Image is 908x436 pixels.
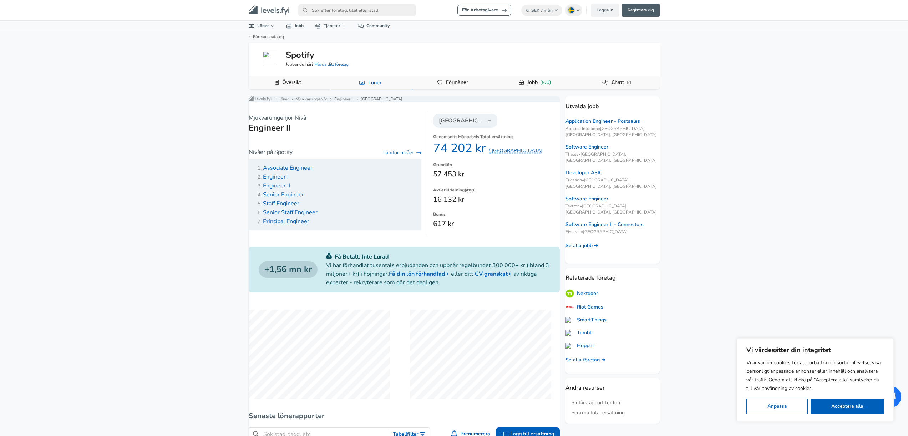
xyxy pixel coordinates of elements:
span: Staff Engineer [263,200,299,207]
span: Thales • [GEOGRAPHIC_DATA], [GEOGRAPHIC_DATA], [GEOGRAPHIC_DATA] [565,151,660,164]
span: Engineer II [263,182,290,190]
button: Acceptera alla [811,399,884,414]
p: Vi värdesätter din integritet [746,346,884,354]
button: Swedish [565,4,582,16]
a: För Arbetsgivare [457,5,511,16]
a: Löner [243,21,281,31]
a: Associate Engineer [263,165,315,171]
dd: 16 132 kr [433,194,559,205]
span: kr [526,7,529,13]
dt: Grundlön [433,161,559,169]
a: Hävda ditt företag [314,61,349,67]
dd: 57 453 kr [433,169,559,180]
img: Q3fnEYQ.png [565,305,574,310]
a: Registrera dig [622,4,660,17]
dd: 617 kr [433,218,559,230]
a: Löner [365,77,384,89]
a: JobbNytt [524,76,553,89]
img: hopper.com [565,343,574,349]
span: Applied Intuition • [GEOGRAPHIC_DATA], [GEOGRAPHIC_DATA], [GEOGRAPHIC_DATA] [565,126,660,138]
a: Application Engineer - Postsales [565,118,640,125]
span: SEK [531,7,539,13]
p: Andra resurser [565,378,660,392]
a: Software Engineer II - Connectors [565,221,644,228]
nav: primary [240,3,668,17]
dt: Genomsnitt Månadsvis Total ersättning [433,134,559,141]
div: Vi värdesätter din integritet [737,338,894,422]
h4: 1,56 mn kr [259,261,318,278]
dt: Bonus [433,211,559,218]
span: Senior Engineer [263,191,304,199]
button: [GEOGRAPHIC_DATA] [433,114,497,128]
span: Principal Engineer [263,217,309,225]
a: Logga in [591,4,619,17]
h5: Spotify [286,49,314,61]
p: Få Betalt, Inte Lurad [326,252,550,261]
img: smartthings.com [565,317,574,323]
input: Sök efter företag, titel eller stad [298,4,416,16]
a: Tjänster [309,21,352,31]
p: Vi använder cookies för att förbättra din surfupplevelse, visa personligt anpassade annonser elle... [746,359,884,393]
a: Se alla företag ➜ [565,356,605,364]
p: Nivåer på Spotify [249,148,293,156]
p: Relaterade företag [565,268,660,282]
img: Swedish [568,7,574,13]
a: Engineer II [263,182,293,189]
a: Mjukvaruingenjör [296,96,327,102]
a: Software Engineer [565,144,608,151]
a: Software Engineer [565,195,608,202]
span: Senior Staff Engineer [263,209,318,216]
a: SmartThings [565,316,607,324]
a: Jobb [280,21,309,31]
a: Engineer II [334,96,354,102]
dd: 74 202 kr [433,141,559,156]
a: Engineer I [263,174,291,180]
span: Associate Engineer [263,164,313,172]
a: Slutårsrapport för lön [571,399,620,406]
a: Jämför nivåer [384,149,421,156]
a: [GEOGRAPHIC_DATA] [361,96,402,102]
a: Chatt [609,76,635,89]
img: svg+xml;base64,PHN2ZyB4bWxucz0iaHR0cDovL3d3dy53My5vcmcvMjAwMC9zdmciIGZpbGw9IiMwYzU0NjAiIHZpZXdCb3... [326,253,332,259]
button: krSEK/ mån [521,5,563,16]
span: Ericsson • [GEOGRAPHIC_DATA], [GEOGRAPHIC_DATA], [GEOGRAPHIC_DATA] [565,177,660,189]
a: ←Företagskatalog [249,34,284,40]
a: Principal Engineer [263,218,312,225]
h6: Senaste lönerapporter [249,410,560,422]
img: Ri0r3CU.png [565,289,574,298]
span: [GEOGRAPHIC_DATA] [439,116,483,125]
div: Nytt [541,80,551,85]
a: Löner [279,96,289,102]
div: Navigation för företagsdata [249,76,660,89]
a: Community [352,21,395,31]
a: Förmåner [443,76,471,89]
span: Engineer I [263,173,289,181]
span: / mån [541,7,553,13]
img: tumblr.com [565,330,574,336]
h1: Engineer II [249,122,422,134]
button: / [GEOGRAPHIC_DATA] [489,147,542,154]
img: spotify.com [263,51,277,65]
button: Anpassa [746,399,808,414]
a: Se alla jobb ➜ [565,242,598,249]
a: Staff Engineer [263,200,302,207]
a: CV granskat [475,270,513,278]
a: Senior Staff Engineer [263,209,320,216]
a: Nextdoor [565,289,598,298]
span: Fivetran • [GEOGRAPHIC_DATA] [565,229,660,235]
a: Hopper [565,342,594,349]
span: Jobbar du här? [286,61,349,67]
a: Developer ASIC [565,169,602,176]
button: /mo [466,186,474,194]
a: Beräkna total ersättning [571,409,625,416]
span: Textron • [GEOGRAPHIC_DATA], [GEOGRAPHIC_DATA], [GEOGRAPHIC_DATA] [565,203,660,215]
p: Utvalda jobb [565,96,660,111]
p: Mjukvaruingenjör Nivå [249,114,422,122]
a: Tumblr [565,329,593,336]
a: Översikt [279,76,304,89]
a: Riot Games [565,304,603,311]
dt: Aktietilldelning ( ) [433,186,559,194]
a: Senior Engineer [263,191,307,198]
p: Vi har förhandlat tusentals erbjudanden och uppnår regelbundet 300 000+ kr (ibland 3 miljoner+ kr... [326,261,550,287]
a: Få din lön förhandlad [389,270,451,278]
